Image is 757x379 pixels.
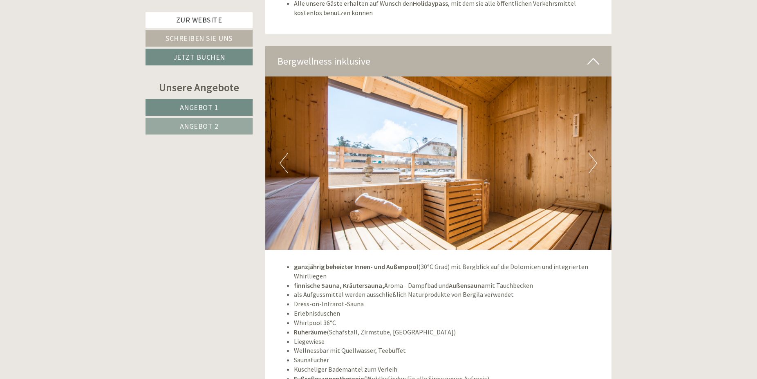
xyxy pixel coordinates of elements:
[280,153,288,173] button: Previous
[265,46,612,76] div: Bergwellness inklusive
[294,365,600,374] li: Kuscheliger Bademantel zum Verleih
[449,281,485,289] strong: Außensauna
[12,40,126,45] small: 10:48
[294,318,600,327] li: Whirlpool 36°C
[294,281,600,290] li: Aroma - Dampfbad und mit Tauchbecken
[146,30,253,47] a: Schreiben Sie uns
[143,6,179,20] div: Montag
[294,337,600,346] li: Liegewiese
[294,346,600,355] li: Wellnessbar mit Quellwasser, Teebuffet
[294,262,418,271] strong: ganzjährig beheizter Innen- und Außenpool
[269,213,322,230] button: Senden
[294,309,600,318] li: Erlebnisduschen
[294,262,600,281] li: (30°C Grad) mit Bergblick auf die Dolomiten und integrierten Whirlliegen
[146,12,253,28] a: Zur Website
[146,80,253,95] div: Unsere Angebote
[294,290,600,299] li: als Aufgussmittel werden ausschließlich Naturprodukte von Bergila verwendet
[294,299,600,309] li: Dress-on-Infrarot-Sauna
[146,49,253,65] a: Jetzt buchen
[180,103,219,112] span: Angebot 1
[589,153,597,173] button: Next
[294,355,600,365] li: Saunatücher
[294,281,384,289] strong: finnische Sauna, Kräutersauna,
[294,327,600,337] li: (Schafstall, Zirmstube, [GEOGRAPHIC_DATA])
[180,121,219,131] span: Angebot 2
[12,24,126,30] div: Inso Sonnenheim
[6,22,130,47] div: Guten Tag, wie können wir Ihnen helfen?
[294,328,327,336] strong: Ruheräume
